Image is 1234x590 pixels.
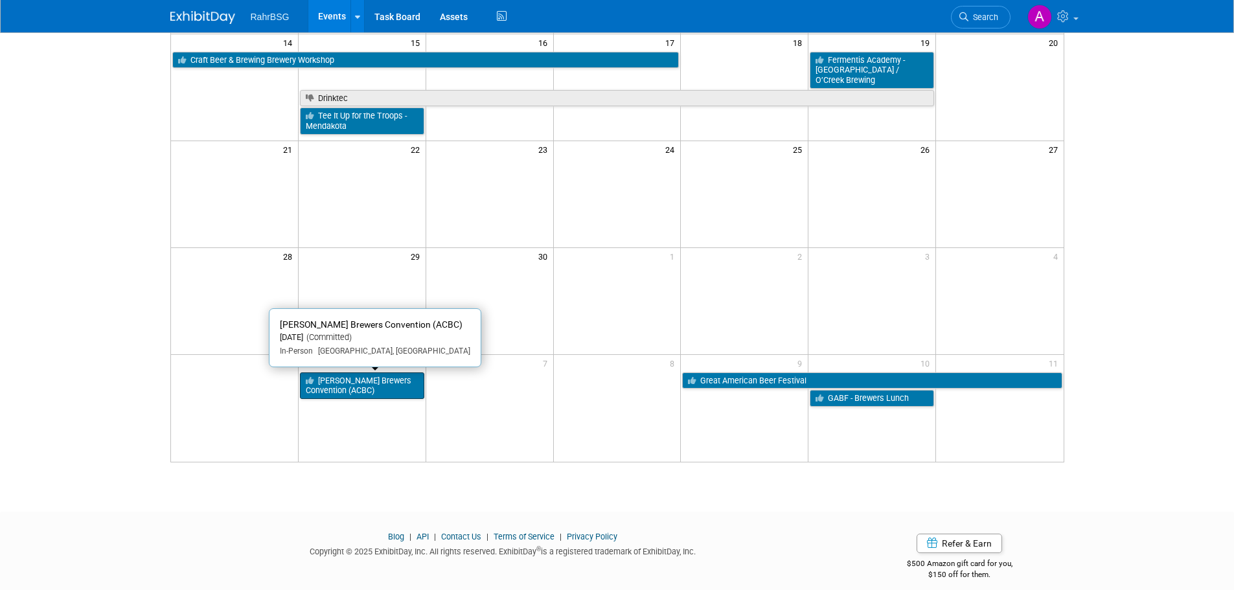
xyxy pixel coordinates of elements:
[556,532,565,541] span: |
[282,248,298,264] span: 28
[300,108,424,134] a: Tee It Up for the Troops - Mendakota
[919,141,935,157] span: 26
[792,34,808,51] span: 18
[303,332,352,342] span: (Committed)
[668,355,680,371] span: 8
[280,346,313,356] span: In-Person
[537,248,553,264] span: 30
[951,6,1011,28] a: Search
[810,52,934,89] a: Fermentis Academy - [GEOGRAPHIC_DATA] / O’Creek Brewing
[792,141,808,157] span: 25
[300,90,934,107] a: Drinktec
[796,355,808,371] span: 9
[919,34,935,51] span: 19
[494,532,554,541] a: Terms of Service
[919,355,935,371] span: 10
[1047,355,1064,371] span: 11
[855,569,1064,580] div: $150 off for them.
[924,248,935,264] span: 3
[917,534,1002,553] a: Refer & Earn
[313,346,470,356] span: [GEOGRAPHIC_DATA], [GEOGRAPHIC_DATA]
[409,141,426,157] span: 22
[796,248,808,264] span: 2
[280,319,463,330] span: [PERSON_NAME] Brewers Convention (ACBC)
[251,12,290,22] span: RahrBSG
[810,390,934,407] a: GABF - Brewers Lunch
[431,532,439,541] span: |
[1047,141,1064,157] span: 27
[406,532,415,541] span: |
[388,532,404,541] a: Blog
[537,34,553,51] span: 16
[417,532,429,541] a: API
[537,141,553,157] span: 23
[682,372,1062,389] a: Great American Beer Festival
[483,532,492,541] span: |
[170,543,836,558] div: Copyright © 2025 ExhibitDay, Inc. All rights reserved. ExhibitDay is a registered trademark of Ex...
[855,550,1064,580] div: $500 Amazon gift card for you,
[280,332,470,343] div: [DATE]
[409,248,426,264] span: 29
[542,355,553,371] span: 7
[172,52,680,69] a: Craft Beer & Brewing Brewery Workshop
[300,372,424,399] a: [PERSON_NAME] Brewers Convention (ACBC)
[1047,34,1064,51] span: 20
[282,141,298,157] span: 21
[664,141,680,157] span: 24
[409,34,426,51] span: 15
[968,12,998,22] span: Search
[536,545,541,552] sup: ®
[668,248,680,264] span: 1
[567,532,617,541] a: Privacy Policy
[1052,248,1064,264] span: 4
[664,34,680,51] span: 17
[441,532,481,541] a: Contact Us
[282,34,298,51] span: 14
[1027,5,1052,29] img: Ashley Grotewold
[170,11,235,24] img: ExhibitDay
